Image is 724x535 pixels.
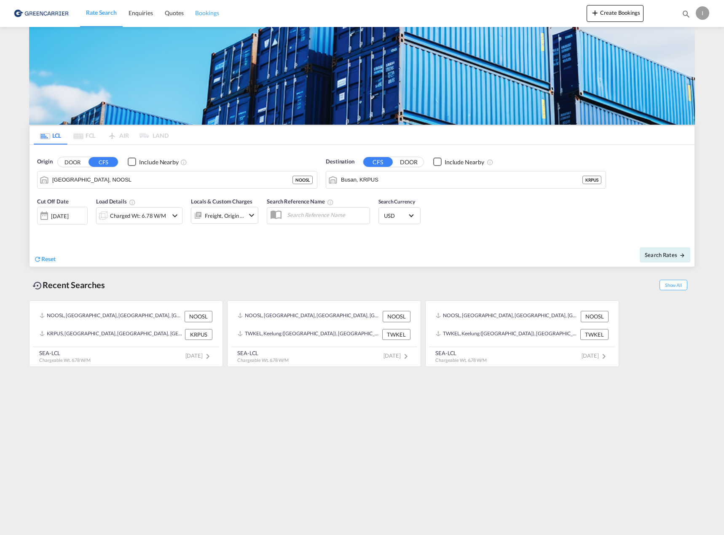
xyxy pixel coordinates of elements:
div: TWKEL [580,329,609,340]
span: Cut Off Date [37,198,69,205]
div: Charged Wt: 6.78 W/M [110,210,166,222]
md-checkbox: Checkbox No Ink [433,158,484,166]
span: Rate Search [86,9,117,16]
div: NOOSL, Oslo, Norway, Northern Europe, Europe [238,311,381,322]
md-icon: Chargeable Weight [129,199,136,206]
span: Show All [660,280,687,290]
recent-search-card: NOOSL, [GEOGRAPHIC_DATA], [GEOGRAPHIC_DATA], [GEOGRAPHIC_DATA], [GEOGRAPHIC_DATA] NOOSLTWKEL, Kee... [425,300,619,367]
span: Quotes [165,9,183,16]
span: Chargeable Wt. 6.78 W/M [39,357,91,363]
div: NOOSL [581,311,609,322]
div: I [696,6,709,20]
span: [DATE] [582,352,609,359]
span: [DATE] [185,352,213,359]
div: KRPUS, Busan, Korea, Republic of, Greater China & Far East Asia, Asia Pacific [40,329,183,340]
div: SEA-LCL [435,349,487,357]
div: Freight Origin Destinationicon-chevron-down [191,207,258,224]
span: USD [384,212,408,219]
div: TWKEL, Keelung (Chilung), Taiwan, Province of China, Greater China & Far East Asia, Asia Pacific [436,329,578,340]
div: SEA-LCL [237,349,289,357]
md-icon: icon-refresh [34,255,41,263]
md-tab-item: LCL [34,126,67,144]
div: NOOSL [185,311,212,322]
md-icon: icon-chevron-down [170,211,180,221]
div: [DATE] [51,212,68,220]
md-icon: icon-chevron-down [247,210,257,220]
div: TWKEL, Keelung (Chilung), Taiwan, Province of China, Greater China & Far East Asia, Asia Pacific [238,329,380,340]
md-datepicker: Select [37,224,43,235]
md-icon: icon-chevron-right [401,351,411,361]
div: KRPUS [185,329,212,340]
md-checkbox: Checkbox No Ink [128,158,179,166]
div: Freight Origin Destination [205,210,244,222]
div: Include Nearby [445,158,484,166]
span: Search Currency [378,198,415,205]
md-icon: icon-plus 400-fg [590,8,600,18]
button: DOOR [394,157,424,167]
img: e39c37208afe11efa9cb1d7a6ea7d6f5.png [13,4,70,23]
button: icon-plus 400-fgCreate Bookings [587,5,644,22]
md-input-container: Oslo, NOOSL [38,171,317,188]
span: Search Reference Name [267,198,334,205]
div: KRPUS [582,176,601,184]
div: [DATE] [37,207,88,225]
span: Enquiries [129,9,153,16]
div: icon-refreshReset [34,255,56,264]
input: Search by Port [52,174,292,186]
div: NOOSL [292,176,313,184]
md-icon: icon-arrow-right [679,252,685,258]
div: icon-magnify [681,9,691,22]
input: Search by Port [341,174,582,186]
span: Destination [326,158,354,166]
span: Bookings [195,9,219,16]
div: TWKEL [382,329,410,340]
md-icon: icon-chevron-right [203,351,213,361]
span: Chargeable Wt. 6.78 W/M [435,357,487,363]
button: CFS [363,157,393,167]
md-icon: icon-magnify [681,9,691,19]
md-icon: Unchecked: Ignores neighbouring ports when fetching rates.Checked : Includes neighbouring ports w... [180,159,187,166]
md-icon: Your search will be saved by the below given name [327,199,334,206]
div: NOOSL [383,311,410,322]
md-input-container: Busan, KRPUS [326,171,606,188]
button: Search Ratesicon-arrow-right [640,247,690,262]
div: SEA-LCL [39,349,91,357]
span: Locals & Custom Charges [191,198,252,205]
span: Chargeable Wt. 6.78 W/M [237,357,289,363]
div: Charged Wt: 6.78 W/Micon-chevron-down [96,207,182,224]
md-icon: icon-backup-restore [32,281,43,291]
span: [DATE] [383,352,411,359]
input: Search Reference Name [283,209,370,221]
div: Origin DOOR CFS Checkbox No InkUnchecked: Ignores neighbouring ports when fetching rates.Checked ... [29,145,695,267]
md-icon: Unchecked: Ignores neighbouring ports when fetching rates.Checked : Includes neighbouring ports w... [487,159,493,166]
div: NOOSL, Oslo, Norway, Northern Europe, Europe [436,311,579,322]
md-pagination-wrapper: Use the left and right arrow keys to navigate between tabs [34,126,169,144]
span: Reset [41,255,56,262]
md-icon: icon-chevron-right [599,351,609,361]
span: Search Rates [645,251,685,258]
div: NOOSL, Oslo, Norway, Northern Europe, Europe [40,311,182,322]
img: GreenCarrierFCL_LCL.png [29,27,695,125]
recent-search-card: NOOSL, [GEOGRAPHIC_DATA], [GEOGRAPHIC_DATA], [GEOGRAPHIC_DATA], [GEOGRAPHIC_DATA] NOOSLTWKEL, Kee... [227,300,421,367]
span: Load Details [96,198,136,205]
div: Include Nearby [139,158,179,166]
span: Origin [37,158,52,166]
md-select: Select Currency: $ USDUnited States Dollar [383,209,416,222]
button: CFS [88,157,118,167]
div: Recent Searches [29,276,108,294]
button: DOOR [58,157,87,167]
recent-search-card: NOOSL, [GEOGRAPHIC_DATA], [GEOGRAPHIC_DATA], [GEOGRAPHIC_DATA], [GEOGRAPHIC_DATA] NOOSLKRPUS, [GE... [29,300,223,367]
